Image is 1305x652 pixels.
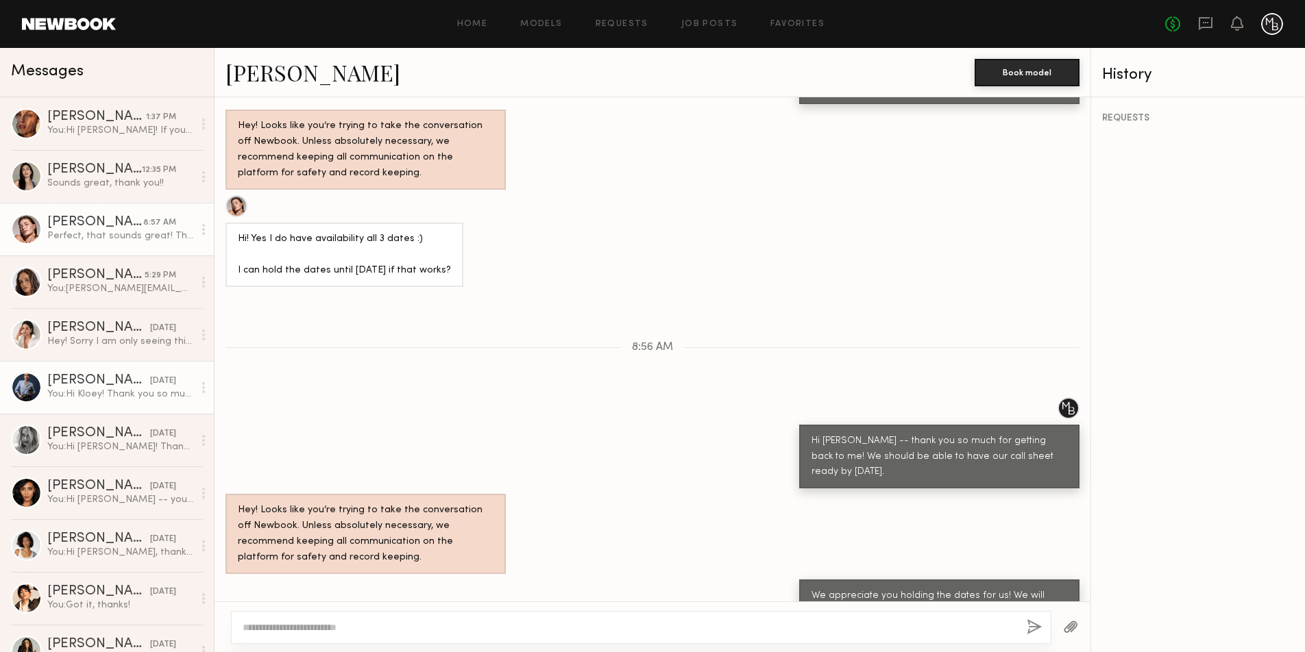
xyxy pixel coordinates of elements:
[47,335,193,348] div: Hey! Sorry I am only seeing this now. I am definitely interested. Is the shoot a few days?
[150,375,176,388] div: [DATE]
[225,58,400,87] a: [PERSON_NAME]
[596,20,648,29] a: Requests
[150,427,176,440] div: [DATE]
[975,66,1080,77] a: Book model
[1102,114,1294,123] div: REQUESTS
[47,532,150,546] div: [PERSON_NAME]
[47,638,150,651] div: [PERSON_NAME]
[142,164,176,177] div: 12:35 PM
[47,585,150,599] div: [PERSON_NAME]
[812,588,1067,620] div: We appreciate you holding the dates for us! We will reach out as soon as everything is ready on o...
[47,177,193,190] div: Sounds great, thank you!!
[47,479,150,493] div: [PERSON_NAME]
[47,321,150,335] div: [PERSON_NAME]
[238,503,493,566] div: Hey! Looks like you’re trying to take the conversation off Newbook. Unless absolutely necessary, ...
[238,231,451,279] div: Hi! Yes I do have availability all 3 dates :) I can hold the dates until [DATE] if that works?
[47,599,193,612] div: You: Got it, thanks!
[47,388,193,401] div: You: Hi Kloey! Thank you so much for attending/submitting your self-tape — we loved your look! We...
[150,480,176,493] div: [DATE]
[47,440,193,453] div: You: Hi [PERSON_NAME]! Thank you so much for submitting your self-tape — we loved your look! We’d...
[47,427,150,440] div: [PERSON_NAME]
[47,374,150,388] div: [PERSON_NAME]
[975,59,1080,86] button: Book model
[150,638,176,651] div: [DATE]
[47,229,193,242] div: Perfect, that sounds great! Thanks 😊
[150,586,176,599] div: [DATE]
[146,111,176,124] div: 1:37 PM
[47,216,143,229] div: [PERSON_NAME]
[238,118,493,181] div: Hey! Looks like you’re trying to take the conversation off Newbook. Unless absolutely necessary, ...
[145,269,176,282] div: 5:29 PM
[47,110,146,124] div: [PERSON_NAME]
[632,342,673,353] span: 8:56 AM
[47,546,193,559] div: You: Hi [PERSON_NAME], thank you for the update. We will send the tape over to our casting team a...
[770,20,825,29] a: Favorites
[47,163,142,177] div: [PERSON_NAME]
[47,268,145,282] div: [PERSON_NAME]
[11,64,84,79] span: Messages
[143,216,176,229] div: 8:57 AM
[520,20,562,29] a: Models
[1102,67,1294,83] div: History
[47,124,193,137] div: You: Hi [PERSON_NAME]! If you can bring some of your own jeans that are blue black/gray. And as f...
[47,493,193,506] div: You: Hi [PERSON_NAME] -- you can send a self-tape to [PERSON_NAME][EMAIL_ADDRESS][DOMAIN_NAME].
[681,20,738,29] a: Job Posts
[47,282,193,295] div: You: [PERSON_NAME][EMAIL_ADDRESS][DOMAIN_NAME] is great
[812,434,1067,481] div: Hi [PERSON_NAME] -- thank you so much for getting back to me! We should be able to have our call ...
[457,20,488,29] a: Home
[150,322,176,335] div: [DATE]
[150,533,176,546] div: [DATE]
